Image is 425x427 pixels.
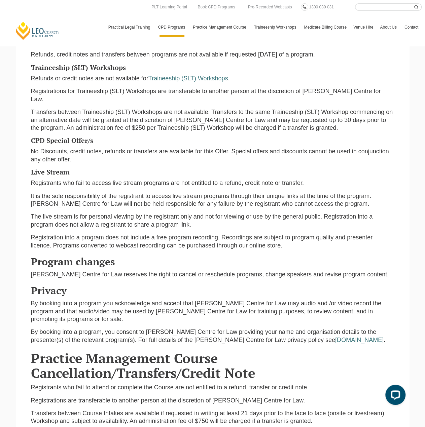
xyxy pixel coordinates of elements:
[154,17,189,37] a: CPD Programs
[31,233,394,249] p: Registration into a program does not include a free program recording. Recordings are subject to ...
[150,3,189,11] a: PLT Learning Portal
[31,179,394,187] p: Registrants who fail to access live stream programs are not entitled to a refund, credit note or ...
[196,3,237,11] a: Book CPD Programs
[31,137,394,144] h5: CPD Special Offer/s
[251,17,300,37] a: Traineeship Workshops
[148,75,228,81] a: Traineeship (SLT) Workshops
[31,270,394,278] p: [PERSON_NAME] Centre for Law reserves the right to cancel or reschedule programs, change speakers...
[31,64,394,71] h5: Traineeship (SLT) Workshops
[31,350,394,380] h2: Practice Management Course Cancellation/Transfers/Credit Note
[31,212,394,228] p: The live stream is for personal viewing by the registrant only and not for viewing or use by the ...
[309,5,333,9] span: 1300 039 031
[377,17,401,37] a: About Us
[31,396,394,404] p: Registrations are transferable to another person at the discretion of [PERSON_NAME] Centre for Law.
[31,168,394,176] h5: Live Stream
[300,17,350,37] a: Medicare Billing Course
[31,74,394,82] p: Refunds or credit notes are not available for .
[380,382,408,410] iframe: LiveChat chat widget
[31,328,394,344] p: By booking into a program, you consent to [PERSON_NAME] Centre for Law providing your name and or...
[401,17,422,37] a: Contact
[15,21,60,40] a: [PERSON_NAME] Centre for Law
[31,147,394,163] p: No Discounts, credit notes, refunds or transfers are available for this Offer. Special offers and...
[31,108,394,131] p: Transfers between Traineeship (SLT) Workshops are not available. Transfers to the same Traineeshi...
[31,299,394,323] p: By booking into a program you acknowledge and accept that [PERSON_NAME] Centre for Law may audio ...
[246,3,294,11] a: Pre-Recorded Webcasts
[189,17,251,37] a: Practice Management Course
[335,336,384,343] a: [DOMAIN_NAME]
[31,87,394,103] p: Registrations for Traineeship (SLT) Workshops are transferable to another person at the discretio...
[31,409,394,425] p: Transfers between Course Intakes are available if requested in writing at least 21 days prior to ...
[31,383,394,391] p: Registrants who fail to attend or complete the Course are not entitled to a refund, transfer or c...
[31,51,394,59] p: Refunds, credit notes and transfers between programs are not available if requested [DATE] of a p...
[31,256,394,267] h3: Program changes
[350,17,377,37] a: Venue Hire
[105,17,155,37] a: Practical Legal Training
[31,285,394,296] h3: Privacy
[307,3,335,11] a: 1300 039 031
[31,192,394,208] p: It is the sole responsibility of the registrant to access live stream programs through their uniq...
